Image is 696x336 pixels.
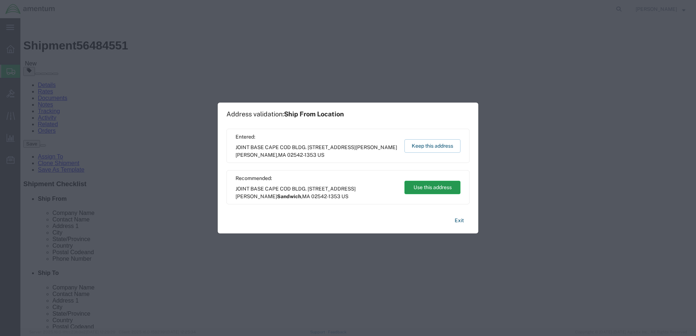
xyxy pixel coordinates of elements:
h1: Address validation: [226,110,344,118]
span: JOINT BASE CAPE COD BLDG. [STREET_ADDRESS][PERSON_NAME] , [236,185,398,200]
span: MA [278,152,286,158]
span: MA [302,193,310,199]
button: Keep this address [404,139,460,153]
button: Use this address [404,181,460,194]
span: Entered: [236,133,398,141]
span: JOINT BASE CAPE COD BLDG. [STREET_ADDRESS][PERSON_NAME] , [236,144,398,159]
span: US [317,152,324,158]
span: 02542-1353 [311,193,340,199]
span: [PERSON_NAME] [236,152,277,158]
span: Recommended: [236,175,398,182]
span: Ship From Location [284,110,344,118]
button: Exit [449,214,470,227]
span: 02542-1353 [287,152,316,158]
span: Sandwich [277,193,301,199]
span: US [341,193,348,199]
